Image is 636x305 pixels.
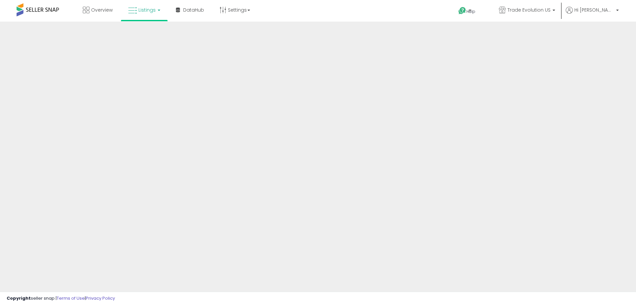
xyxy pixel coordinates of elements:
[458,7,466,15] i: Get Help
[57,295,85,301] a: Terms of Use
[138,7,156,13] span: Listings
[7,295,31,301] strong: Copyright
[574,7,614,13] span: Hi [PERSON_NAME]
[7,295,115,302] div: seller snap | |
[507,7,551,13] span: Trade Evolution US
[91,7,113,13] span: Overview
[453,2,488,22] a: Help
[466,9,475,14] span: Help
[183,7,204,13] span: DataHub
[566,7,619,22] a: Hi [PERSON_NAME]
[86,295,115,301] a: Privacy Policy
